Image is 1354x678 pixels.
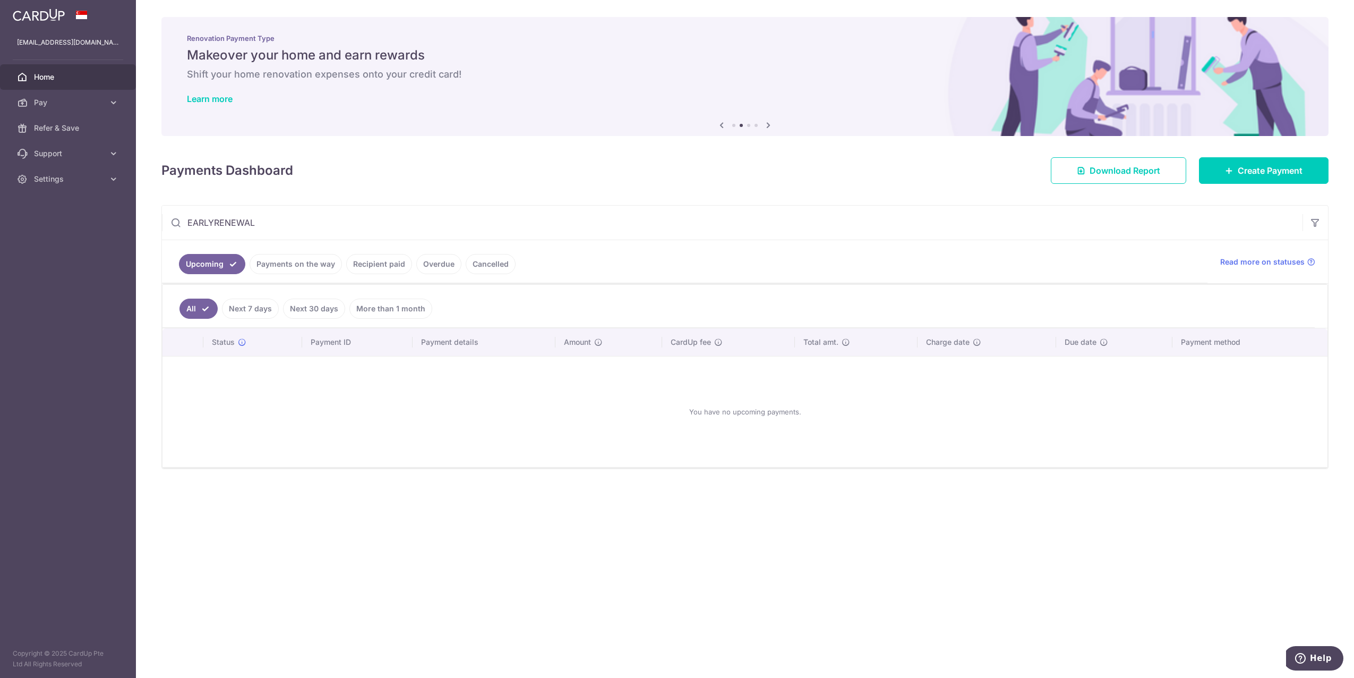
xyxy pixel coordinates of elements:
h5: Makeover your home and earn rewards [187,47,1303,64]
span: Home [34,72,104,82]
span: Pay [34,97,104,108]
a: Recipient paid [346,254,412,274]
a: All [179,299,218,319]
input: Search by recipient name, payment id or reference [162,206,1302,240]
th: Payment method [1172,328,1327,356]
span: Status [212,337,235,348]
a: Next 30 days [283,299,345,319]
th: Payment details [413,328,555,356]
th: Payment ID [302,328,412,356]
iframe: Opens a widget where you can find more information [1286,646,1343,673]
img: CardUp [13,9,65,21]
a: Cancelled [466,254,516,274]
div: You have no upcoming payments. [175,365,1315,459]
span: Refer & Save [34,123,104,133]
h4: Payments Dashboard [161,161,293,180]
h6: Shift your home renovation expenses onto your credit card! [187,68,1303,81]
p: Renovation Payment Type [187,34,1303,43]
span: Create Payment [1238,164,1302,177]
a: Create Payment [1199,157,1329,184]
a: More than 1 month [349,299,432,319]
a: Download Report [1051,157,1186,184]
span: Total amt. [803,337,838,348]
span: Download Report [1090,164,1160,177]
span: Amount [564,337,591,348]
span: Charge date [926,337,970,348]
img: Renovation banner [161,17,1329,136]
a: Read more on statuses [1220,257,1315,267]
a: Learn more [187,94,233,104]
p: [EMAIL_ADDRESS][DOMAIN_NAME] [17,37,119,48]
a: Overdue [416,254,461,274]
a: Payments on the way [250,254,342,274]
span: Settings [34,174,104,184]
a: Upcoming [179,254,245,274]
span: Support [34,148,104,159]
span: Due date [1065,337,1096,348]
span: Read more on statuses [1220,257,1305,267]
a: Next 7 days [222,299,279,319]
span: CardUp fee [671,337,711,348]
